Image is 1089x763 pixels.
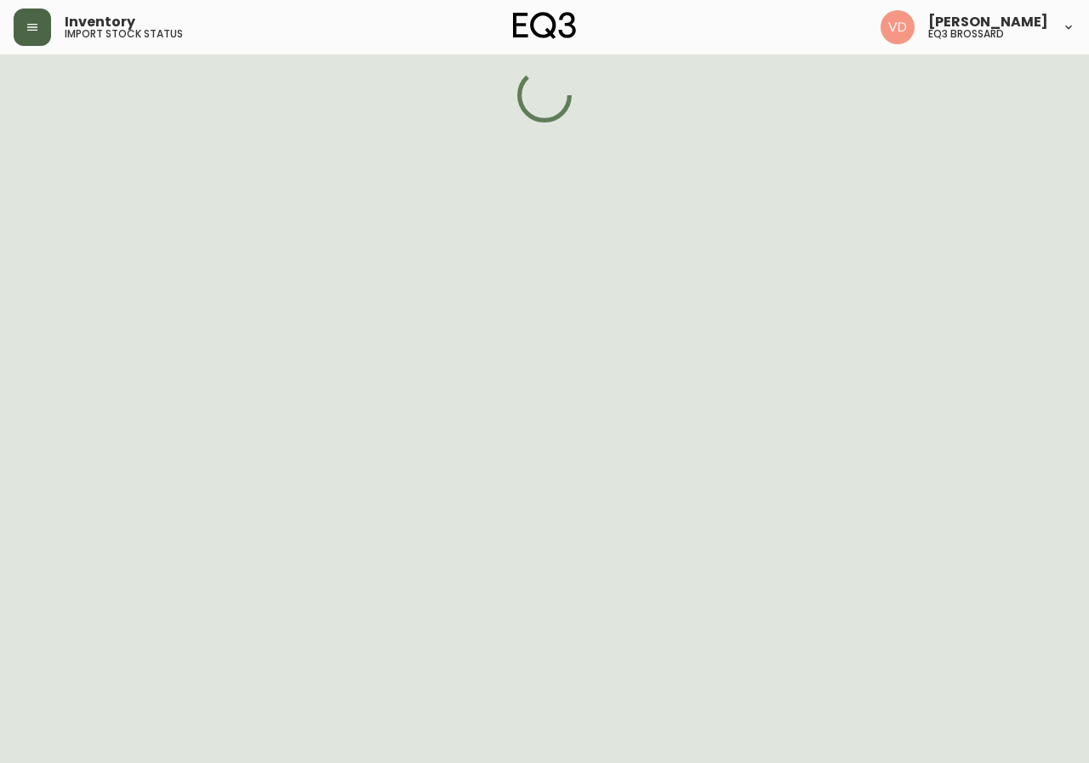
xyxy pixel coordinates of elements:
[881,10,915,44] img: 34cbe8de67806989076631741e6a7c6b
[65,29,183,39] h5: import stock status
[65,15,135,29] span: Inventory
[928,15,1048,29] span: [PERSON_NAME]
[513,12,576,39] img: logo
[928,29,1004,39] h5: eq3 brossard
